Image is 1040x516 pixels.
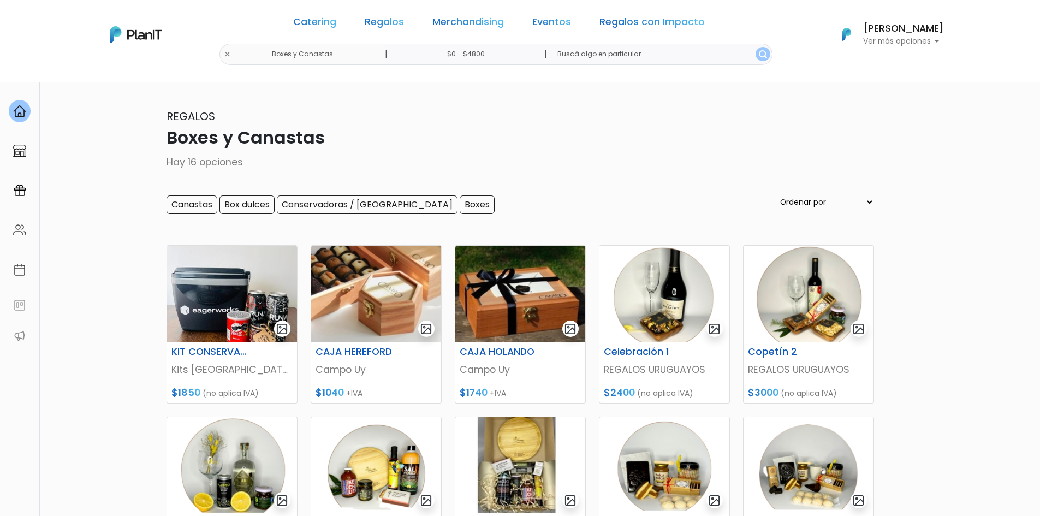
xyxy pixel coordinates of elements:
input: Buscá algo en particular.. [549,44,772,65]
img: gallery-light [708,494,721,507]
h6: Copetín 2 [741,346,831,358]
p: Campo Uy [460,363,581,377]
h6: Celebración 1 [597,346,687,358]
p: | [385,48,388,61]
p: Regalos [167,108,874,124]
h6: KIT CONSERVADORA [165,346,254,358]
img: thumb_626621DF-9800-4C60-9846-0AC50DD9F74D.jpeg [455,246,585,342]
img: gallery-light [276,494,288,507]
img: thumb_Dise%C3%B1o_sin_t%C3%ADtulo_-_2024-11-11T131935.973.png [599,246,729,342]
p: Boxes y Canastas [167,124,874,151]
img: PlanIt Logo [110,26,162,43]
img: gallery-light [852,323,865,335]
input: Box dulces [219,195,275,214]
span: $1850 [171,386,200,399]
span: (no aplica IVA) [203,388,259,399]
input: Canastas [167,195,217,214]
a: gallery-light Celebración 1 REGALOS URUGUAYOS $2400 (no aplica IVA) [599,245,730,404]
img: thumb_Dise%C3%B1o_sin_t%C3%ADtulo_-_2024-11-11T132407.153.png [167,417,297,513]
span: $3000 [748,386,778,399]
h6: CAJA HOLANDO [453,346,543,358]
p: Kits [GEOGRAPHIC_DATA] [171,363,293,377]
span: $1040 [316,386,344,399]
img: thumb_Dise%C3%B1o_sin_t%C3%ADtulo_-_2024-11-11T131655.273.png [744,246,873,342]
p: | [544,48,547,61]
img: calendar-87d922413cdce8b2cf7b7f5f62616a5cf9e4887200fb71536465627b3292af00.svg [13,263,26,276]
a: Eventos [532,17,571,31]
span: (no aplica IVA) [637,388,693,399]
a: Catering [293,17,336,31]
img: close-6986928ebcb1d6c9903e3b54e860dbc4d054630f23adef3a32610726dff6a82b.svg [224,51,231,58]
img: people-662611757002400ad9ed0e3c099ab2801c6687ba6c219adb57efc949bc21e19d.svg [13,223,26,236]
img: marketplace-4ceaa7011d94191e9ded77b95e3339b90024bf715f7c57f8cf31f2d8c509eaba.svg [13,144,26,157]
img: gallery-light [420,494,432,507]
a: gallery-light CAJA HEREFORD Campo Uy $1040 +IVA [311,245,442,404]
a: gallery-light CAJA HOLANDO Campo Uy $1740 +IVA [455,245,586,404]
p: REGALOS URUGUAYOS [604,363,725,377]
img: thumb_Dise%C3%B1o_sin_t%C3%ADtulo_-_2024-11-11T132834.131.png [311,417,441,513]
img: gallery-light [276,323,288,335]
img: feedback-78b5a0c8f98aac82b08bfc38622c3050aee476f2c9584af64705fc4e61158814.svg [13,299,26,312]
span: $2400 [604,386,635,399]
span: +IVA [346,388,362,399]
img: home-e721727adea9d79c4d83392d1f703f7f8bce08238fde08b1acbfd93340b81755.svg [13,105,26,118]
button: PlanIt Logo [PERSON_NAME] Ver más opciones [828,20,944,49]
p: Ver más opciones [863,38,944,45]
a: Regalos [365,17,404,31]
img: partners-52edf745621dab592f3b2c58e3bca9d71375a7ef29c3b500c9f145b62cc070d4.svg [13,329,26,342]
p: Campo Uy [316,363,437,377]
img: thumb_C843F85B-81AD-4E98-913E-C4BCC45CF65E.jpeg [311,246,441,342]
img: thumb_PHOTO-2024-03-26-08-59-59_2.jpg [167,246,297,342]
input: Boxes [460,195,495,214]
img: thumb_Dise%C3%B1o_sin_t%C3%ADtulo_-_2024-11-11T133708.485.png [599,417,729,513]
input: Conservadoras / [GEOGRAPHIC_DATA] [277,195,457,214]
img: thumb_Dise%C3%B1o_sin_t%C3%ADtulo_-_2024-11-11T134304.370.png [744,417,873,513]
img: PlanIt Logo [835,22,859,46]
h6: CAJA HEREFORD [309,346,399,358]
img: search_button-432b6d5273f82d61273b3651a40e1bd1b912527efae98b1b7a1b2c0702e16a8d.svg [759,50,767,58]
img: gallery-light [852,494,865,507]
a: Regalos con Impacto [599,17,705,31]
p: REGALOS URUGUAYOS [748,363,869,377]
img: gallery-light [564,494,577,507]
span: +IVA [490,388,506,399]
a: gallery-light Copetín 2 REGALOS URUGUAYOS $3000 (no aplica IVA) [743,245,874,404]
a: Merchandising [432,17,504,31]
img: thumb_8BB30B62-050D-4103-951D-1922687B1EBA.jpeg [455,417,585,513]
a: gallery-light KIT CONSERVADORA Kits [GEOGRAPHIC_DATA] $1850 (no aplica IVA) [167,245,298,404]
img: campaigns-02234683943229c281be62815700db0a1741e53638e28bf9629b52c665b00959.svg [13,184,26,197]
span: $1740 [460,386,488,399]
p: Hay 16 opciones [167,155,874,169]
img: gallery-light [420,323,432,335]
img: gallery-light [708,323,721,335]
span: (no aplica IVA) [781,388,837,399]
img: gallery-light [564,323,577,335]
h6: [PERSON_NAME] [863,24,944,34]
